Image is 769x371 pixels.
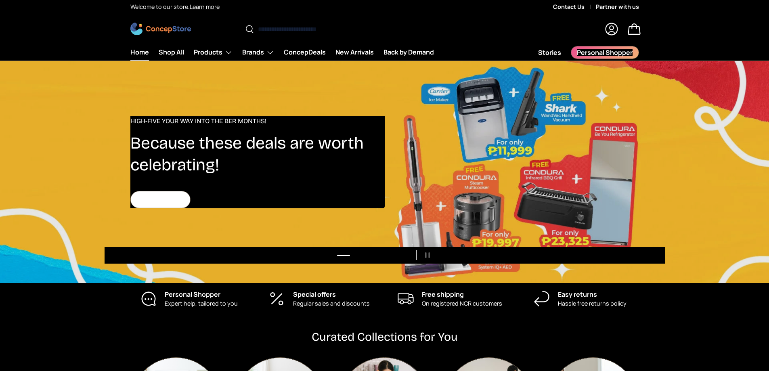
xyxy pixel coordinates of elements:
nav: Secondary [519,44,639,61]
p: Hassle free returns policy [558,299,627,308]
a: Personal Shopper [571,46,639,59]
strong: Easy returns [558,290,597,299]
strong: Free shipping [422,290,464,299]
strong: Personal Shopper [165,290,220,299]
p: Welcome to our store. [130,2,220,11]
a: Brands [242,44,274,61]
h2: Because these deals are worth celebrating! [130,132,385,176]
p: High-Five Your Way Into the Ber Months! [130,116,385,126]
a: Easy returns Hassle free returns policy [522,289,639,308]
summary: Products [189,44,237,61]
strong: Special offers [293,290,336,299]
p: On registered NCR customers [422,299,502,308]
h2: Curated Collections for You [312,329,458,344]
a: Special offers Regular sales and discounts [261,289,378,308]
a: Home [130,44,149,60]
a: ConcepDeals [284,44,326,60]
a: Shop Bundles [130,191,191,208]
nav: Primary [130,44,434,61]
a: Partner with us [596,2,639,11]
a: Contact Us [553,2,596,11]
a: Free shipping On registered NCR customers [391,289,509,308]
span: Personal Shopper [577,49,633,56]
a: New Arrivals [335,44,374,60]
img: ConcepStore [130,23,191,35]
a: Back by Demand [383,44,434,60]
a: Personal Shopper Expert help, tailored to you [130,289,248,308]
p: Expert help, tailored to you [165,299,238,308]
p: Regular sales and discounts [293,299,370,308]
a: Stories [538,45,561,61]
a: Shop All [159,44,184,60]
a: Learn more [190,3,220,10]
summary: Brands [237,44,279,61]
a: Products [194,44,233,61]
